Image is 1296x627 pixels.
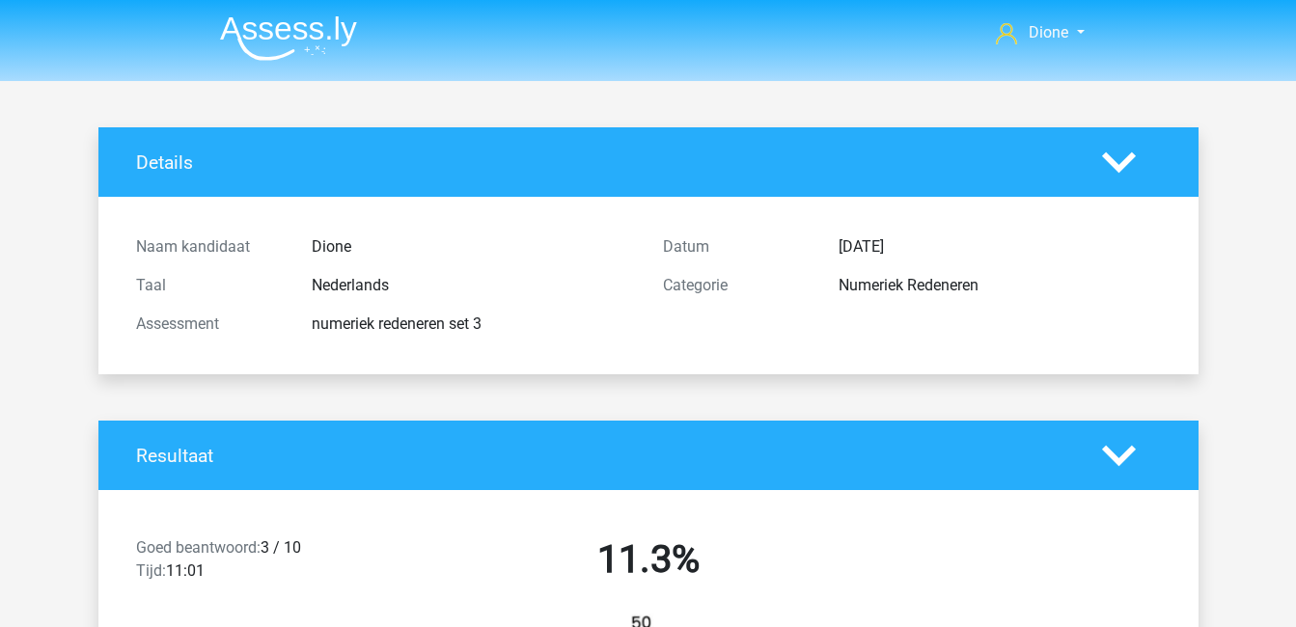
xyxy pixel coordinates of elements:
div: Nederlands [297,274,648,297]
a: Dione [988,21,1091,44]
div: Taal [122,274,297,297]
div: Categorie [648,274,824,297]
div: Datum [648,235,824,259]
h2: 11.3% [400,536,897,583]
span: Goed beantwoord: [136,538,261,557]
div: Numeriek Redeneren [824,274,1175,297]
div: [DATE] [824,235,1175,259]
div: Assessment [122,313,297,336]
img: Assessly [220,15,357,61]
div: Naam kandidaat [122,235,297,259]
h4: Resultaat [136,445,1073,467]
div: Dione [297,235,648,259]
h4: Details [136,151,1073,174]
div: numeriek redeneren set 3 [297,313,648,336]
div: 3 / 10 11:01 [122,536,385,590]
span: Tijd: [136,561,166,580]
span: Dione [1029,23,1068,41]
